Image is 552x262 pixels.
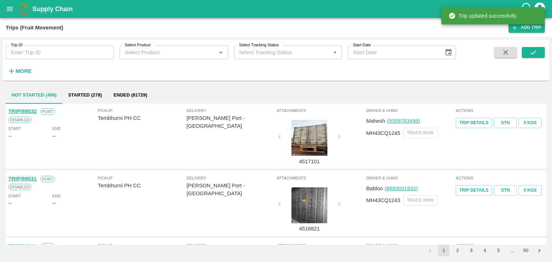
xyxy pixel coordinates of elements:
p: [PERSON_NAME] Port - [GEOGRAPHIC_DATA] [187,114,275,130]
span: Port [40,243,55,250]
span: Actions [456,242,544,249]
span: Attachments [277,242,365,249]
button: page 1 [438,245,450,256]
div: -- [8,132,12,140]
span: Delivery [187,107,275,114]
div: -- [8,199,12,207]
span: Delivery [187,242,275,249]
span: Babloo [366,186,383,191]
button: Open [216,48,225,57]
span: End [52,193,61,199]
button: Started (278) [62,86,107,104]
span: Start [8,193,21,199]
div: -- [52,132,56,140]
a: Trip Details [456,185,492,196]
span: Pickup [98,242,187,249]
p: MH43CQ1245 [366,129,400,137]
span: Delivery [187,175,275,181]
button: Open [330,48,340,57]
button: Go to page 5 [493,245,504,256]
span: Disabled [8,117,32,123]
a: Trip Details [456,118,492,128]
strong: More [15,68,32,74]
span: Start [8,125,21,132]
span: Driver & VHNo [366,175,454,181]
label: Select Product [125,42,151,48]
p: 4516821 [282,225,336,233]
button: Go to next page [534,245,545,256]
p: MH43CQ1243 [366,196,400,204]
nav: pagination navigation [423,245,546,256]
a: STN [494,185,517,196]
button: Go to page 3 [465,245,477,256]
span: Port [40,176,55,182]
p: Tembhurni PH CC [98,182,187,190]
label: Trip ID [11,42,23,48]
div: … [506,247,518,254]
b: Supply Chain [32,5,73,13]
input: Start Date [348,46,439,59]
div: account of current user [533,1,546,17]
a: TRIP/89530 [8,243,37,249]
button: Not Started (498) [6,86,62,104]
button: 0 Kgs [519,118,542,128]
label: Start Date [353,42,371,48]
input: Select Tracking Status [236,48,319,57]
div: customer-support [521,3,533,15]
span: Attachments [277,175,365,181]
p: Tembhurni PH CC [98,114,187,122]
div: Trip updated successfully. [448,9,517,22]
a: TRIP/89531 [8,176,37,182]
button: open drawer [1,1,18,17]
span: Driver & VHNo [366,242,454,249]
a: TRIP/89532 [8,108,37,114]
span: Actions [456,175,544,181]
p: [PERSON_NAME] Port - [GEOGRAPHIC_DATA] [187,182,275,198]
a: Add Trip [509,22,545,33]
a: STN [494,118,517,128]
button: 0 Kgs [519,185,542,196]
span: Driver & VHNo [366,107,454,114]
span: Disabled [8,184,32,190]
a: (8693031832) [385,186,418,191]
a: (9359783498) [387,118,420,124]
button: Go to page 2 [452,245,463,256]
label: Select Tracking Status [239,42,279,48]
button: Go to page 4 [479,245,491,256]
div: Trips (Fruit Movement) [6,23,63,32]
span: Actions [456,107,544,114]
img: logo [18,2,32,16]
span: End [52,125,61,132]
span: Attachments [277,107,365,114]
input: Enter Trip ID [6,46,114,59]
span: Pickup [98,107,187,114]
div: -- [52,199,56,207]
span: Port [40,108,55,115]
button: Ended (81729) [108,86,153,104]
span: Pickup [98,175,187,181]
button: More [6,65,33,77]
p: 4517101 [282,158,336,165]
button: Go to page 50 [520,245,532,256]
button: Choose date [442,46,455,59]
a: Supply Chain [32,4,521,14]
input: Select Product [122,48,214,57]
span: Mahesh [366,118,385,124]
